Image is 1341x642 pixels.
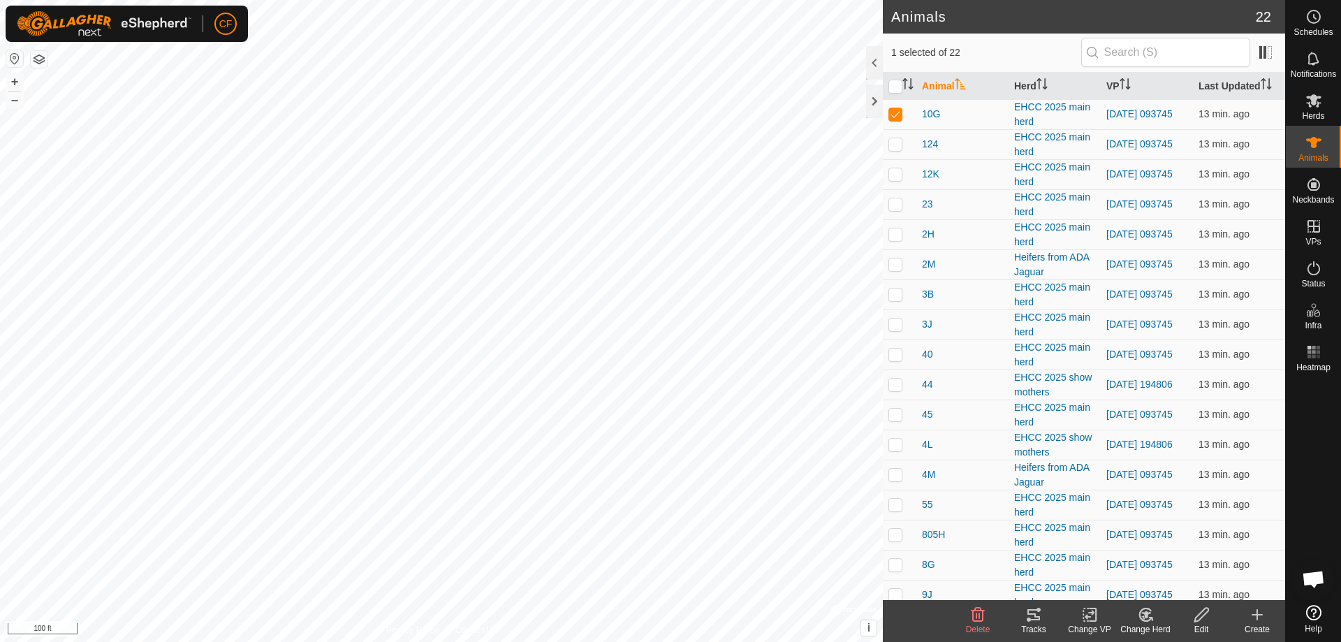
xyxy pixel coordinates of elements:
span: 44 [922,377,933,392]
span: Infra [1305,321,1321,330]
th: Herd [1009,73,1101,100]
a: [DATE] 093745 [1106,289,1173,300]
span: Sep 15, 2025, 7:03 PM [1199,409,1250,420]
button: + [6,73,23,90]
span: Status [1301,279,1325,288]
div: Change Herd [1117,623,1173,636]
th: Animal [916,73,1009,100]
button: – [6,92,23,108]
button: Map Layers [31,51,47,68]
div: Open chat [1293,558,1335,600]
span: Sep 15, 2025, 7:02 PM [1199,439,1250,450]
span: 40 [922,347,933,362]
span: Delete [966,625,990,634]
a: [DATE] 093745 [1106,198,1173,210]
span: 3B [922,287,934,302]
a: [DATE] 093745 [1106,349,1173,360]
div: EHCC 2025 main herd [1014,280,1095,309]
button: Reset Map [6,50,23,67]
span: 2H [922,227,935,242]
span: Sep 15, 2025, 7:02 PM [1199,499,1250,510]
div: EHCC 2025 main herd [1014,581,1095,610]
a: [DATE] 093745 [1106,529,1173,540]
span: Notifications [1291,70,1336,78]
span: 4M [922,467,935,482]
a: [DATE] 093745 [1106,138,1173,149]
div: Edit [1173,623,1229,636]
div: EHCC 2025 main herd [1014,550,1095,580]
input: Search (S) [1081,38,1250,67]
div: Change VP [1062,623,1117,636]
span: Animals [1298,154,1328,162]
a: [DATE] 093745 [1106,589,1173,600]
span: 124 [922,137,938,152]
span: Schedules [1294,28,1333,36]
div: Create [1229,623,1285,636]
span: Sep 15, 2025, 7:03 PM [1199,138,1250,149]
span: Sep 15, 2025, 7:02 PM [1199,349,1250,360]
div: EHCC 2025 main herd [1014,490,1095,520]
h2: Animals [891,8,1256,25]
span: 12K [922,167,939,182]
span: 45 [922,407,933,422]
span: 1 selected of 22 [891,45,1081,60]
span: Neckbands [1292,196,1334,204]
span: Sep 15, 2025, 7:02 PM [1199,529,1250,540]
span: Sep 15, 2025, 7:02 PM [1199,168,1250,180]
span: i [867,622,870,634]
div: EHCC 2025 main herd [1014,160,1095,189]
div: EHCC 2025 show mothers [1014,430,1095,460]
div: EHCC 2025 main herd [1014,310,1095,340]
div: EHCC 2025 main herd [1014,340,1095,370]
a: [DATE] 194806 [1106,439,1173,450]
span: Herds [1302,112,1324,120]
a: Privacy Policy [386,624,439,636]
span: 3J [922,317,932,332]
p-sorticon: Activate to sort [955,80,966,92]
div: EHCC 2025 main herd [1014,220,1095,249]
a: Help [1286,599,1341,639]
p-sorticon: Activate to sort [1036,80,1048,92]
span: 2M [922,257,935,272]
a: [DATE] 093745 [1106,499,1173,510]
span: 23 [922,197,933,212]
div: Heifers from ADA Jaguar [1014,460,1095,490]
a: [DATE] 093745 [1106,319,1173,330]
span: Sep 15, 2025, 7:02 PM [1199,198,1250,210]
a: [DATE] 093745 [1106,168,1173,180]
span: 22 [1256,6,1271,27]
span: CF [219,17,233,31]
span: 4L [922,437,933,452]
button: i [861,620,877,636]
div: EHCC 2025 main herd [1014,130,1095,159]
p-sorticon: Activate to sort [902,80,914,92]
span: Sep 15, 2025, 7:02 PM [1199,289,1250,300]
span: VPs [1305,238,1321,246]
span: Sep 15, 2025, 7:02 PM [1199,469,1250,480]
a: [DATE] 194806 [1106,379,1173,390]
div: EHCC 2025 main herd [1014,100,1095,129]
div: EHCC 2025 show mothers [1014,370,1095,400]
span: Sep 15, 2025, 7:02 PM [1199,559,1250,570]
span: 55 [922,497,933,512]
a: [DATE] 093745 [1106,228,1173,240]
span: Sep 15, 2025, 7:02 PM [1199,589,1250,600]
span: Help [1305,625,1322,633]
a: [DATE] 093745 [1106,409,1173,420]
p-sorticon: Activate to sort [1261,80,1272,92]
span: Sep 15, 2025, 7:02 PM [1199,108,1250,119]
div: Heifers from ADA Jaguar [1014,250,1095,279]
th: VP [1101,73,1193,100]
span: 9J [922,588,932,602]
a: [DATE] 093745 [1106,258,1173,270]
span: 10G [922,107,940,122]
span: Heatmap [1296,363,1331,372]
div: Tracks [1006,623,1062,636]
th: Last Updated [1193,73,1285,100]
a: Contact Us [455,624,497,636]
p-sorticon: Activate to sort [1120,80,1131,92]
span: Sep 15, 2025, 7:02 PM [1199,228,1250,240]
div: EHCC 2025 main herd [1014,190,1095,219]
span: Sep 15, 2025, 7:02 PM [1199,379,1250,390]
img: Gallagher Logo [17,11,191,36]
